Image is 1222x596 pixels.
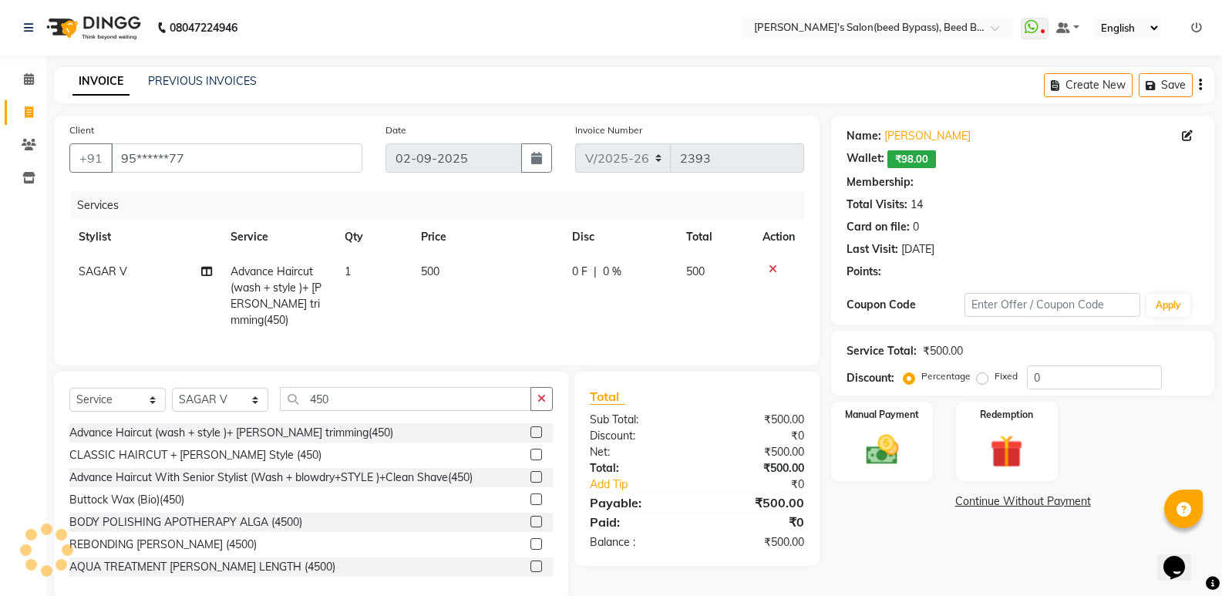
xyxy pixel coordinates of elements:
[148,74,257,88] a: PREVIOUS INVOICES
[590,389,625,405] span: Total
[1044,73,1133,97] button: Create New
[578,460,697,476] div: Total:
[385,123,406,137] label: Date
[847,150,884,168] div: Wallet:
[231,264,321,327] span: Advance Haircut (wash + style )+ [PERSON_NAME] trimming(450)
[72,68,130,96] a: INVOICE
[69,220,221,254] th: Stylist
[578,493,697,512] div: Payable:
[563,220,677,254] th: Disc
[335,220,412,254] th: Qty
[1139,73,1193,97] button: Save
[572,264,587,280] span: 0 F
[980,408,1033,422] label: Redemption
[847,128,881,144] div: Name:
[697,493,816,512] div: ₹500.00
[923,343,963,359] div: ₹500.00
[69,470,473,486] div: Advance Haircut With Senior Stylist (Wash + blowdry+STYLE )+Clean Shave(450)
[71,191,816,220] div: Services
[847,174,914,190] div: Membership:
[345,264,351,278] span: 1
[594,264,597,280] span: |
[911,197,923,213] div: 14
[280,387,531,411] input: Search or Scan
[79,264,127,278] span: SAGAR V
[995,369,1018,383] label: Fixed
[845,408,919,422] label: Manual Payment
[847,197,907,213] div: Total Visits:
[69,492,184,508] div: Buttock Wax (Bio)(450)
[847,219,910,235] div: Card on file:
[69,143,113,173] button: +91
[856,431,909,469] img: _cash.svg
[421,264,439,278] span: 500
[603,264,621,280] span: 0 %
[697,444,816,460] div: ₹500.00
[913,219,919,235] div: 0
[901,241,934,258] div: [DATE]
[578,534,697,551] div: Balance :
[697,412,816,428] div: ₹500.00
[887,150,936,168] span: ₹98.00
[170,6,237,49] b: 08047224946
[575,123,642,137] label: Invoice Number
[1157,534,1207,581] iframe: chat widget
[578,428,697,444] div: Discount:
[578,513,697,531] div: Paid:
[69,514,302,530] div: BODY POLISHING APOTHERAPY ALGA (4500)
[697,428,816,444] div: ₹0
[847,297,964,313] div: Coupon Code
[697,513,816,531] div: ₹0
[921,369,971,383] label: Percentage
[677,220,753,254] th: Total
[578,412,697,428] div: Sub Total:
[980,431,1033,472] img: _gift.svg
[697,534,816,551] div: ₹500.00
[964,293,1140,317] input: Enter Offer / Coupon Code
[884,128,971,144] a: [PERSON_NAME]
[578,476,717,493] a: Add Tip
[578,444,697,460] div: Net:
[717,476,816,493] div: ₹0
[111,143,362,173] input: Search by Name/Mobile/Email/Code
[221,220,335,254] th: Service
[69,537,257,553] div: REBONDING [PERSON_NAME] (4500)
[69,447,321,463] div: CLASSIC HAIRCUT + [PERSON_NAME] Style (450)
[412,220,564,254] th: Price
[847,264,881,280] div: Points:
[847,343,917,359] div: Service Total:
[686,264,705,278] span: 500
[69,559,335,575] div: AQUA TREATMENT [PERSON_NAME] LENGTH (4500)
[847,241,898,258] div: Last Visit:
[69,123,94,137] label: Client
[1146,294,1190,317] button: Apply
[847,370,894,386] div: Discount:
[834,493,1211,510] a: Continue Without Payment
[39,6,145,49] img: logo
[753,220,804,254] th: Action
[69,425,393,441] div: Advance Haircut (wash + style )+ [PERSON_NAME] trimming(450)
[697,460,816,476] div: ₹500.00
